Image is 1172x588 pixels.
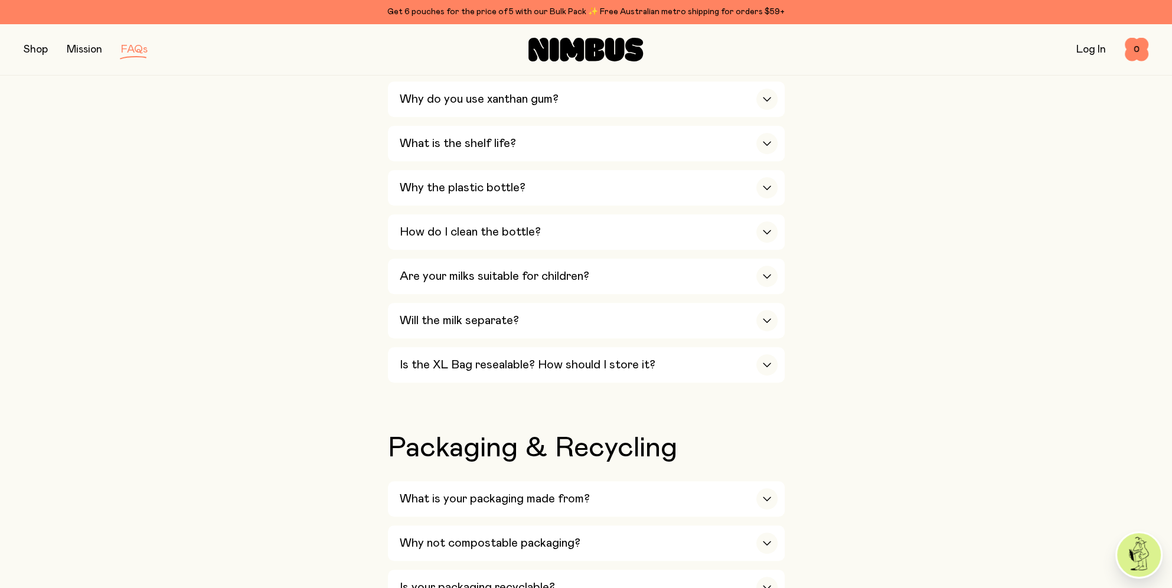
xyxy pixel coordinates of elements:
[388,259,785,294] button: Are your milks suitable for children?
[1076,44,1106,55] a: Log In
[400,358,655,372] h3: Is the XL Bag resealable? How should I store it?
[388,347,785,383] button: Is the XL Bag resealable? How should I store it?
[400,536,580,550] h3: Why not compostable packaging?
[388,126,785,161] button: What is the shelf life?
[400,92,559,106] h3: Why do you use xanthan gum?
[400,313,519,328] h3: Will the milk separate?
[24,5,1148,19] div: Get 6 pouches for the price of 5 with our Bulk Pack ✨ Free Australian metro shipping for orders $59+
[400,225,541,239] h3: How do I clean the bottle?
[388,81,785,117] button: Why do you use xanthan gum?
[388,170,785,205] button: Why the plastic bottle?
[1117,533,1161,577] img: agent
[388,214,785,250] button: How do I clean the bottle?
[388,525,785,561] button: Why not compostable packaging?
[388,434,785,462] h2: Packaging & Recycling
[67,44,102,55] a: Mission
[400,269,589,283] h3: Are your milks suitable for children?
[1125,38,1148,61] button: 0
[400,136,516,151] h3: What is the shelf life?
[388,481,785,517] button: What is your packaging made from?
[400,492,590,506] h3: What is your packaging made from?
[388,303,785,338] button: Will the milk separate?
[400,181,525,195] h3: Why the plastic bottle?
[121,44,148,55] a: FAQs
